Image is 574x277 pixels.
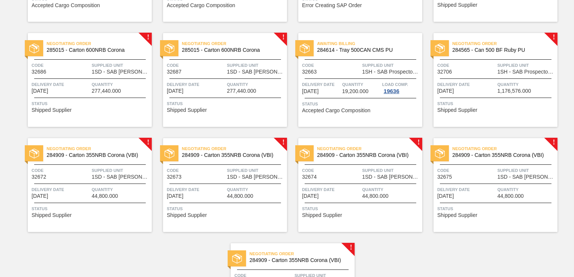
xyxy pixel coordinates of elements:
[437,205,556,212] span: Status
[92,167,150,174] span: Supplied Unit
[437,69,452,75] span: 32706
[32,3,100,8] span: Accepted Cargo Composition
[32,62,90,69] span: Code
[302,174,317,180] span: 32674
[362,193,388,199] span: 44,800.000
[92,69,150,75] span: 1SD - SAB Rosslyn Brewery
[302,62,360,69] span: Code
[302,212,342,218] span: Shipped Supplier
[302,69,317,75] span: 32663
[32,107,72,113] span: Shipped Supplier
[227,81,285,88] span: Quantity
[302,81,340,88] span: Delivery Date
[362,69,420,75] span: 1SH - SAB Prospecton Brewery
[287,138,422,232] a: !statusNegotiating Order284909 - Carton 355NRB Corona (VBI)Code32674Supplied Unit1SD - SAB [PERSO...
[17,138,152,232] a: !statusNegotiating Order284909 - Carton 355NRB Corona (VBI)Code32672Supplied Unit1SD - SAB [PERSO...
[47,145,152,152] span: Negotiating Order
[182,152,281,158] span: 284909 - Carton 355NRB Corona (VBI)
[497,186,556,193] span: Quantity
[152,138,287,232] a: !statusNegotiating Order284909 - Carton 355NRB Corona (VBI)Code32673Supplied Unit1SD - SAB [PERSO...
[437,81,495,88] span: Delivery Date
[302,167,360,174] span: Code
[300,149,310,158] img: status
[32,88,48,94] span: 10/11/2025
[167,107,207,113] span: Shipped Supplier
[227,88,256,94] span: 277,440.000
[497,81,556,88] span: Quantity
[497,174,556,180] span: 1SD - SAB Rosslyn Brewery
[92,62,150,69] span: Supplied Unit
[47,40,152,47] span: Negotiating Order
[452,152,551,158] span: 284909 - Carton 355NRB Corona (VBI)
[32,174,46,180] span: 32672
[435,149,445,158] img: status
[29,149,39,158] img: status
[497,69,556,75] span: 1SH - SAB Prospecton Brewery
[167,174,181,180] span: 32673
[382,81,408,88] span: Load Comp.
[302,89,319,94] span: 10/11/2025
[382,81,420,94] a: Load Comp.19636
[152,33,287,127] a: !statusNegotiating Order285015 - Carton 600NRB CoronaCode32687Supplied Unit1SD - SAB [PERSON_NAME...
[167,205,285,212] span: Status
[342,89,369,94] span: 19,200.000
[437,107,477,113] span: Shipped Supplier
[32,167,90,174] span: Code
[497,193,524,199] span: 44,800.000
[17,33,152,127] a: !statusNegotiating Order285015 - Carton 600NRB CoronaCode32686Supplied Unit1SD - SAB [PERSON_NAME...
[452,40,557,47] span: Negotiating Order
[317,47,416,53] span: 284614 - Tray 500CAN CMS PU
[437,186,495,193] span: Delivery Date
[167,88,183,94] span: 10/11/2025
[452,47,551,53] span: 284565 - Can 500 BF Ruby PU
[227,62,285,69] span: Supplied Unit
[300,44,310,53] img: status
[167,193,183,199] span: 10/16/2025
[167,186,225,193] span: Delivery Date
[302,100,420,108] span: Status
[167,3,235,8] span: Accepted Cargo Composition
[302,108,370,113] span: Accepted Cargo Composition
[165,44,174,53] img: status
[437,62,495,69] span: Code
[92,193,118,199] span: 44,800.000
[452,145,557,152] span: Negotiating Order
[437,174,452,180] span: 32675
[362,62,420,69] span: Supplied Unit
[317,152,416,158] span: 284909 - Carton 355NRB Corona (VBI)
[422,138,557,232] a: !statusNegotiating Order284909 - Carton 355NRB Corona (VBI)Code32675Supplied Unit1SD - SAB [PERSO...
[182,47,281,53] span: 285015 - Carton 600NRB Corona
[437,88,454,94] span: 10/12/2025
[317,40,422,47] span: Awaiting Billing
[32,81,90,88] span: Delivery Date
[167,167,225,174] span: Code
[32,212,72,218] span: Shipped Supplier
[437,212,477,218] span: Shipped Supplier
[167,62,225,69] span: Code
[422,33,557,127] a: !statusNegotiating Order284565 - Can 500 BF Ruby PUCode32706Supplied Unit1SH - SAB Prospecton Bre...
[227,193,253,199] span: 44,800.000
[437,100,556,107] span: Status
[302,193,319,199] span: 10/16/2025
[302,3,362,8] span: Error Creating SAP Order
[92,186,150,193] span: Quantity
[182,145,287,152] span: Negotiating Order
[437,193,454,199] span: 10/16/2025
[227,186,285,193] span: Quantity
[497,62,556,69] span: Supplied Unit
[32,69,46,75] span: 32686
[362,174,420,180] span: 1SD - SAB Rosslyn Brewery
[29,44,39,53] img: status
[249,250,355,257] span: Negotiating Order
[382,88,401,94] div: 19636
[227,174,285,180] span: 1SD - SAB Rosslyn Brewery
[92,81,150,88] span: Quantity
[167,100,285,107] span: Status
[497,167,556,174] span: Supplied Unit
[227,69,285,75] span: 1SD - SAB Rosslyn Brewery
[342,81,381,88] span: Quantity
[167,81,225,88] span: Delivery Date
[47,152,146,158] span: 284909 - Carton 355NRB Corona (VBI)
[227,167,285,174] span: Supplied Unit
[165,149,174,158] img: status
